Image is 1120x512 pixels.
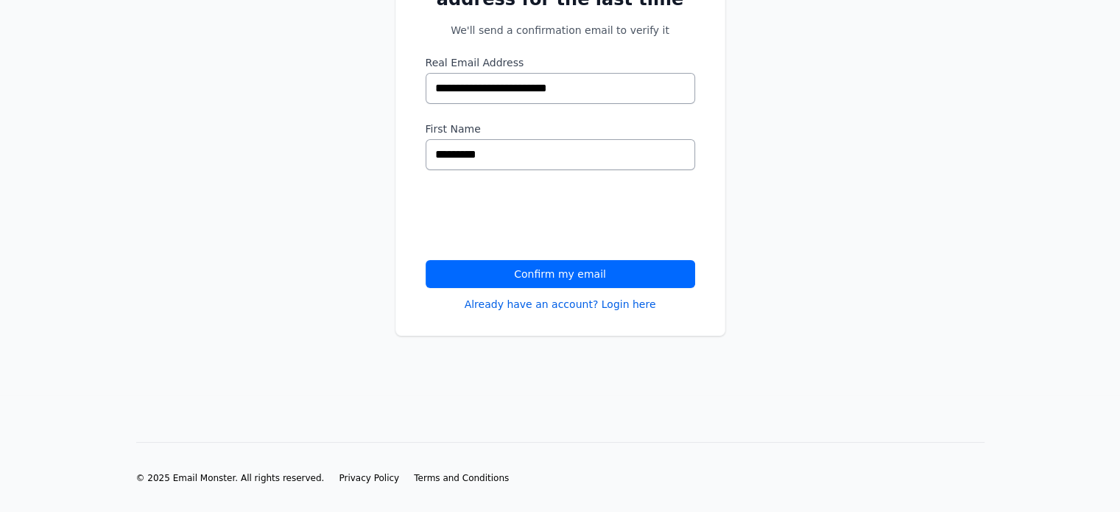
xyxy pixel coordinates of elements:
a: Already have an account? Login here [465,297,656,312]
label: First Name [426,122,695,136]
li: © 2025 Email Monster. All rights reserved. [136,472,325,484]
a: Privacy Policy [339,472,399,484]
button: Confirm my email [426,260,695,288]
a: Terms and Conditions [414,472,509,484]
span: Terms and Conditions [414,473,509,483]
label: Real Email Address [426,55,695,70]
span: Privacy Policy [339,473,399,483]
iframe: reCAPTCHA [426,188,649,245]
p: We'll send a confirmation email to verify it [426,23,695,38]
